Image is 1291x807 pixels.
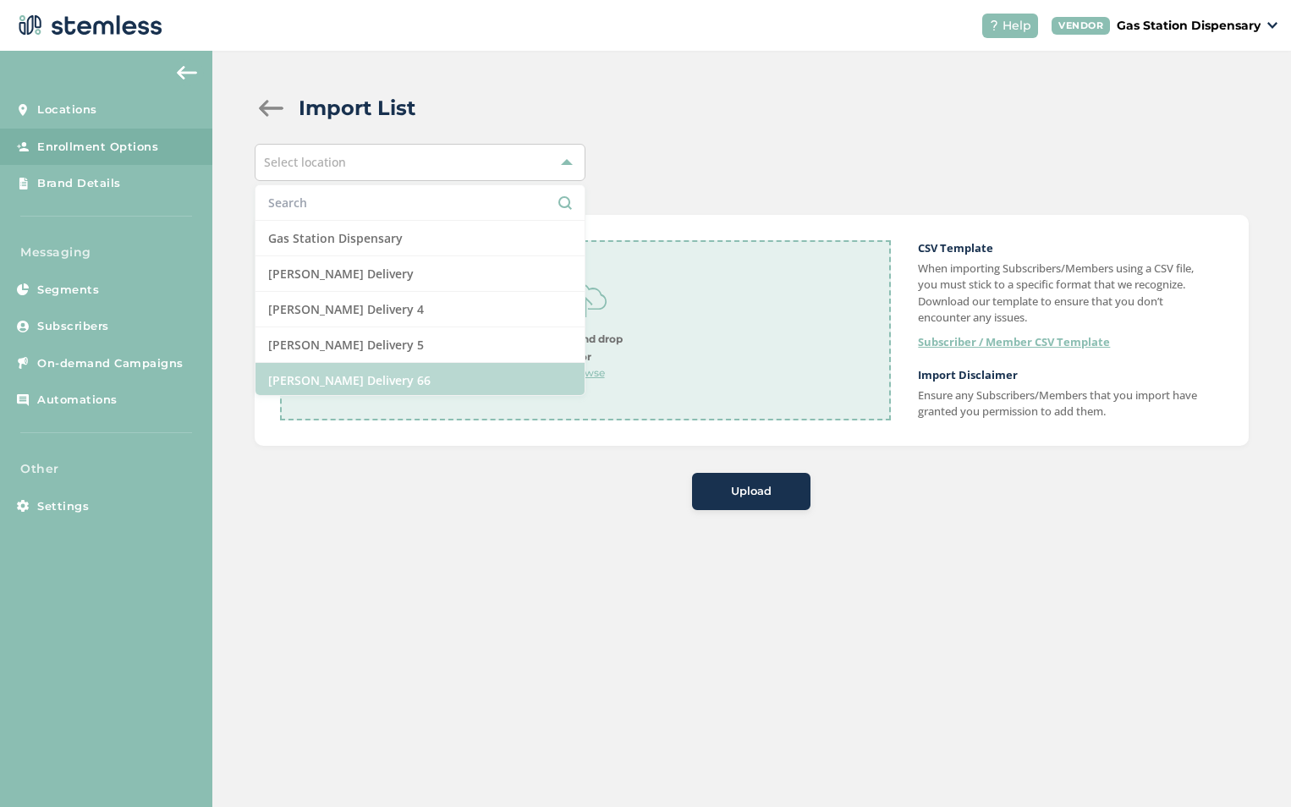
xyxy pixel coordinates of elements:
img: logo-dark-0685b13c.svg [14,8,162,42]
p: When importing Subscribers/Members using a CSV file, you must stick to a specific format that we ... [918,261,1210,327]
span: Segments [37,282,99,299]
p: browse [548,365,623,381]
li: Gas Station Dispensary [255,221,585,256]
span: Brand Details [37,175,121,192]
h2: Import List [299,93,415,124]
span: Automations [37,392,118,409]
h2: CSV Template [918,240,1210,257]
img: icon-arrow-back-accent-c549486e.svg [177,66,197,80]
span: Help [1003,17,1031,35]
span: On-demand Campaigns [37,355,184,372]
input: Search [268,194,573,211]
p: Ensure any Subscribers/Members that you import have granted you permission to add them. [918,387,1210,420]
span: Enrollment Options [37,139,158,156]
h2: Import Disclaimer [918,367,1210,384]
img: icon-upload-85c7ce17.svg [564,279,607,321]
span: Settings [37,498,89,515]
span: Locations [37,102,97,118]
li: [PERSON_NAME] Delivery [255,256,585,292]
iframe: Chat Widget [1206,726,1291,807]
a: Subscriber / Member CSV Template [918,334,1110,351]
li: [PERSON_NAME] Delivery 4 [255,292,585,327]
div: VENDOR [1052,17,1110,35]
li: [PERSON_NAME] Delivery 66 [255,363,585,398]
button: Upload [692,473,810,510]
span: Subscribers [37,318,109,335]
span: Select location [264,154,346,170]
img: icon-help-white-03924b79.svg [989,20,999,30]
li: [PERSON_NAME] Delivery 5 [255,327,585,363]
p: Gas Station Dispensary [1117,17,1261,35]
span: Upload [731,483,772,500]
strong: Drag and drop or [548,332,623,363]
img: icon_down-arrow-small-66adaf34.svg [1267,22,1277,29]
